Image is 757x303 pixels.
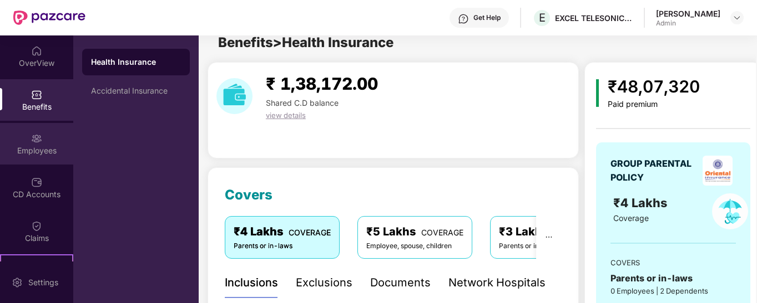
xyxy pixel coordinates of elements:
img: svg+xml;base64,PHN2ZyBpZD0iQ0RfQWNjb3VudHMiIGRhdGEtbmFtZT0iQ0QgQWNjb3VudHMiIHhtbG5zPSJodHRwOi8vd3... [31,177,42,188]
span: view details [266,111,306,120]
button: ellipsis [536,216,562,258]
div: 0 Employees | 2 Dependents [610,285,736,296]
img: svg+xml;base64,PHN2ZyBpZD0iQmVuZWZpdHMiIHhtbG5zPSJodHRwOi8vd3d3LnczLm9yZy8yMDAwL3N2ZyIgd2lkdGg9Ij... [31,89,42,100]
div: Parents or in-laws [499,241,596,251]
img: svg+xml;base64,PHN2ZyBpZD0iU2V0dGluZy0yMHgyMCIgeG1sbnM9Imh0dHA6Ly93d3cudzMub3JnLzIwMDAvc3ZnIiB3aW... [12,277,23,288]
div: Settings [25,277,62,288]
div: Health Insurance [91,57,181,68]
img: policyIcon [712,193,748,229]
div: Inclusions [225,274,278,291]
img: New Pazcare Logo [13,11,85,25]
div: [PERSON_NAME] [656,8,720,19]
span: Shared C.D balance [266,98,339,107]
img: svg+xml;base64,PHN2ZyBpZD0iQ2xhaW0iIHhtbG5zPSJodHRwOi8vd3d3LnczLm9yZy8yMDAwL3N2ZyIgd2lkdGg9IjIwIi... [31,220,42,232]
span: Covers [225,187,272,203]
div: Network Hospitals [448,274,546,291]
span: Coverage [613,213,649,223]
span: COVERAGE [289,228,331,237]
div: Paid premium [608,100,700,109]
span: ₹ 1,38,172.00 [266,74,378,94]
div: ₹4 Lakhs [234,223,331,240]
span: Benefits > Health Insurance [218,34,393,50]
div: Accidental Insurance [91,86,181,95]
div: GROUP PARENTAL POLICY [610,157,699,184]
div: Get Help [473,13,501,22]
div: COVERS [610,257,736,268]
img: svg+xml;base64,PHN2ZyBpZD0iRW1wbG95ZWVzIiB4bWxucz0iaHR0cDovL3d3dy53My5vcmcvMjAwMC9zdmciIHdpZHRoPS... [31,133,42,144]
img: svg+xml;base64,PHN2ZyBpZD0iSGVscC0zMngzMiIgeG1sbnM9Imh0dHA6Ly93d3cudzMub3JnLzIwMDAvc3ZnIiB3aWR0aD... [458,13,469,24]
span: COVERAGE [421,228,463,237]
div: ₹5 Lakhs [366,223,463,240]
img: insurerLogo [703,156,733,186]
div: Employee, spouse, children [366,241,463,251]
div: ₹48,07,320 [608,74,700,100]
span: ₹4 Lakhs [613,196,670,210]
img: svg+xml;base64,PHN2ZyBpZD0iRHJvcGRvd24tMzJ4MzIiIHhtbG5zPSJodHRwOi8vd3d3LnczLm9yZy8yMDAwL3N2ZyIgd2... [733,13,741,22]
div: EXCEL TELESONIC INDIA PRIVATE LIMITED [555,13,633,23]
div: Parents or in-laws [234,241,331,251]
div: Parents or in-laws [610,271,736,285]
img: svg+xml;base64,PHN2ZyBpZD0iSG9tZSIgeG1sbnM9Imh0dHA6Ly93d3cudzMub3JnLzIwMDAvc3ZnIiB3aWR0aD0iMjAiIG... [31,45,42,57]
span: E [539,11,546,24]
div: ₹3 Lakhs [499,223,596,240]
div: Admin [656,19,720,28]
img: download [216,78,253,114]
img: icon [596,79,599,107]
div: Documents [370,274,431,291]
div: Exclusions [296,274,352,291]
span: ellipsis [545,233,553,241]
